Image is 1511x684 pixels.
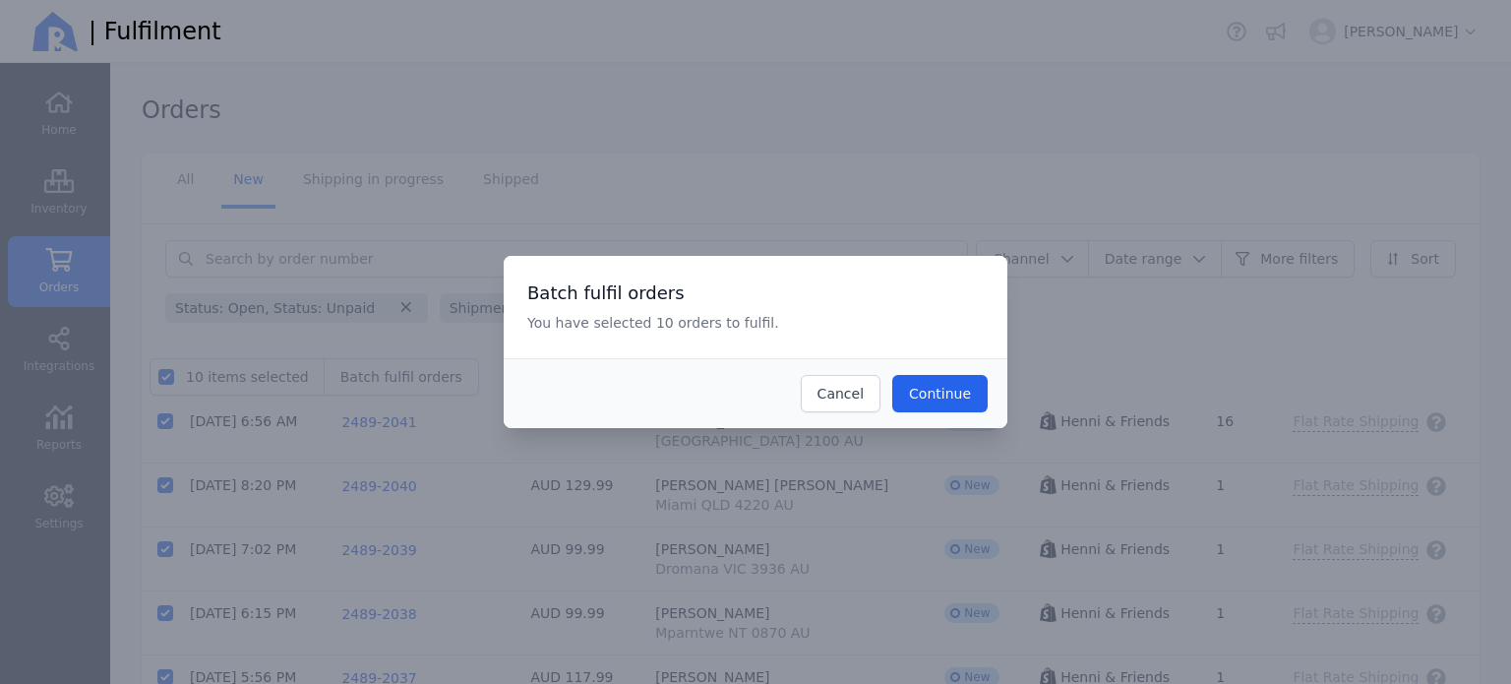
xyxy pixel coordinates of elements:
button: Cancel [801,375,880,412]
span: | Fulfilment [89,16,221,47]
span: Continue [909,386,971,402]
span: Cancel [817,386,864,402]
p: You have selected 10 orders to fulfil. [527,311,779,335]
h2: Batch fulfil orders [527,280,779,307]
button: Continue [892,375,988,412]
